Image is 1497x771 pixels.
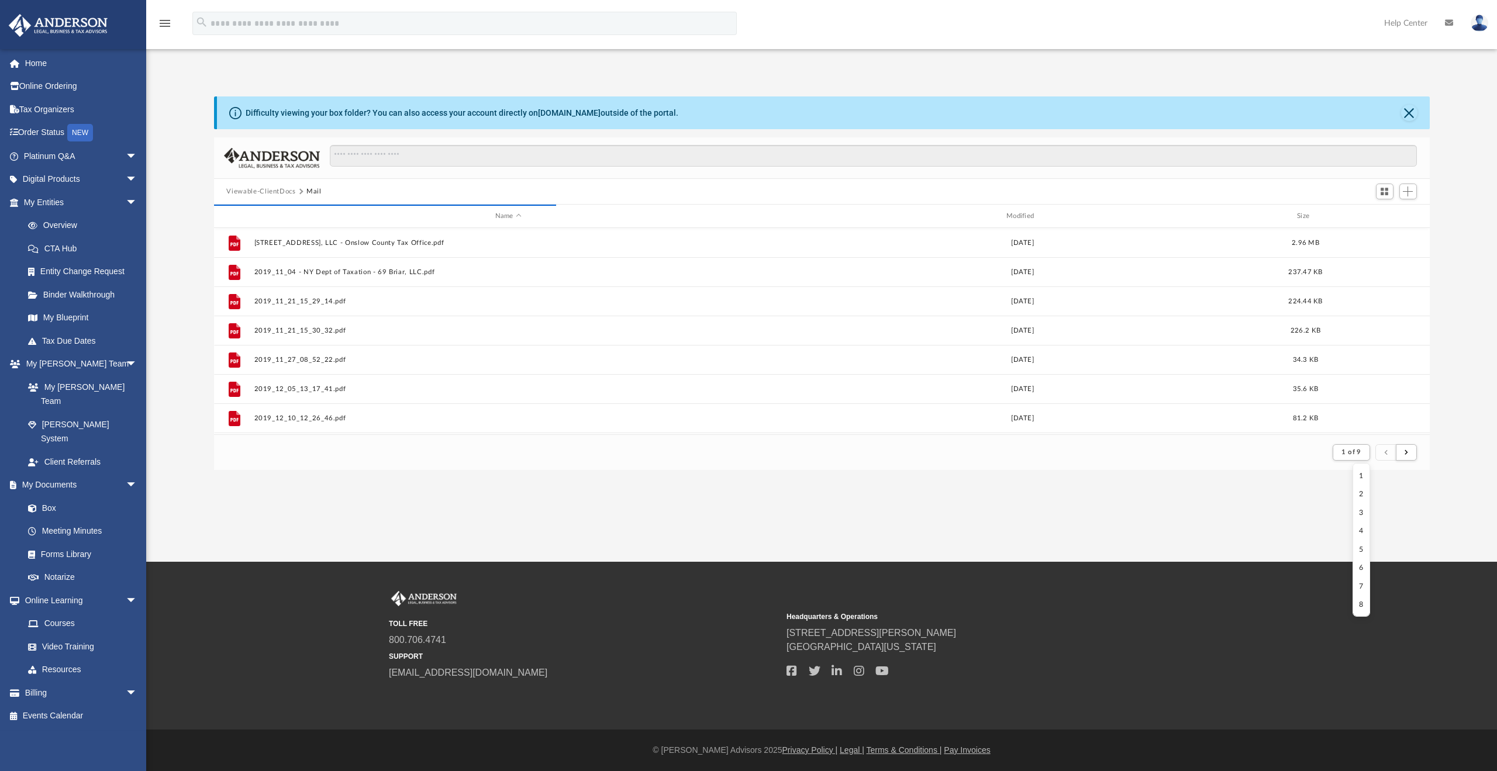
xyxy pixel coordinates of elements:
span: 2.96 MB [1292,240,1319,246]
li: 5 [1359,544,1363,556]
button: Viewable-ClientDocs [226,186,295,197]
a: Overview [16,214,155,237]
div: id [1334,211,1416,222]
span: 81.2 KB [1292,415,1318,421]
a: Online Learningarrow_drop_down [8,589,149,612]
span: arrow_drop_down [126,144,149,168]
li: 1 [1359,470,1363,482]
a: Privacy Policy | [782,745,838,755]
div: © [PERSON_NAME] Advisors 2025 [146,744,1497,756]
a: Meeting Minutes [16,520,149,543]
button: 2019_11_21_15_30_32.pdf [254,327,763,334]
a: [DOMAIN_NAME] [538,108,601,117]
span: arrow_drop_down [126,352,149,376]
div: grid [214,228,1430,434]
a: Box [16,496,143,520]
a: Online Ordering [8,75,155,98]
button: 2019_11_21_15_29_14.pdf [254,298,763,305]
div: [DATE] [768,326,1277,336]
button: 2019_11_27_08_52_22.pdf [254,356,763,364]
a: Forms Library [16,542,143,566]
li: 8 [1359,599,1363,611]
a: Courses [16,612,149,635]
a: [STREET_ADDRESS][PERSON_NAME] [787,628,956,638]
a: My Entitiesarrow_drop_down [8,191,155,214]
div: id [219,211,248,222]
div: Difficulty viewing your box folder? You can also access your account directly on outside of the p... [246,107,678,119]
a: Binder Walkthrough [16,283,155,306]
div: Name [253,211,763,222]
span: 35.6 KB [1292,386,1318,392]
button: 2019_12_05_13_17_41.pdf [254,385,763,393]
a: Entity Change Request [16,260,155,283]
div: Size [1282,211,1329,222]
span: arrow_drop_down [126,473,149,497]
div: NEW [67,124,93,141]
button: 1 of 9 [1333,444,1370,461]
button: Close [1401,105,1417,121]
span: 237.47 KB [1288,269,1322,275]
button: Add [1399,184,1417,200]
small: TOLL FREE [389,618,778,629]
a: 800.706.4741 [389,635,446,645]
li: 6 [1359,562,1363,574]
span: arrow_drop_down [126,191,149,215]
a: My [PERSON_NAME] Teamarrow_drop_down [8,352,149,376]
img: User Pic [1471,15,1488,32]
span: 34.3 KB [1292,357,1318,363]
a: Digital Productsarrow_drop_down [8,168,155,191]
div: Modified [768,211,1277,222]
a: Terms & Conditions | [867,745,942,755]
span: 226.2 KB [1290,327,1320,334]
a: My [PERSON_NAME] Team [16,375,143,413]
a: Resources [16,658,149,682]
img: Anderson Advisors Platinum Portal [5,14,111,37]
li: 3 [1359,507,1363,519]
a: Tax Organizers [8,98,155,121]
a: Home [8,51,155,75]
span: arrow_drop_down [126,168,149,192]
a: [PERSON_NAME] System [16,413,149,450]
div: [DATE] [768,355,1277,365]
button: Switch to Grid View [1376,184,1393,200]
a: Events Calendar [8,704,155,728]
a: Platinum Q&Aarrow_drop_down [8,144,155,168]
a: menu [158,22,172,30]
a: Client Referrals [16,450,149,473]
div: [DATE] [768,413,1277,424]
a: Video Training [16,635,143,658]
a: Legal | [840,745,864,755]
i: menu [158,16,172,30]
a: My Documentsarrow_drop_down [8,473,149,497]
span: 1 of 9 [1341,449,1361,455]
div: [DATE] [768,384,1277,395]
li: 7 [1359,580,1363,593]
a: CTA Hub [16,237,155,260]
a: Pay Invoices [944,745,990,755]
button: Mail [306,186,322,197]
li: 4 [1359,525,1363,537]
i: search [195,16,208,29]
small: SUPPORT [389,651,778,662]
a: [GEOGRAPHIC_DATA][US_STATE] [787,642,936,652]
small: Headquarters & Operations [787,611,1176,622]
a: Tax Due Dates [16,329,155,352]
span: arrow_drop_down [126,589,149,613]
div: [DATE] [768,238,1277,248]
li: 2 [1359,488,1363,500]
span: 224.44 KB [1288,298,1322,305]
div: [DATE] [768,296,1277,307]
button: [STREET_ADDRESS], LLC - Onslow County Tax Office.pdf [254,239,763,247]
a: Billingarrow_drop_down [8,681,155,704]
div: [DATE] [768,267,1277,278]
ul: 1 of 9 [1353,463,1370,617]
a: [EMAIL_ADDRESS][DOMAIN_NAME] [389,668,547,677]
img: Anderson Advisors Platinum Portal [389,591,459,606]
button: 2019_12_10_12_26_46.pdf [254,414,763,422]
a: Order StatusNEW [8,121,155,145]
a: Notarize [16,566,149,589]
a: My Blueprint [16,306,149,330]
